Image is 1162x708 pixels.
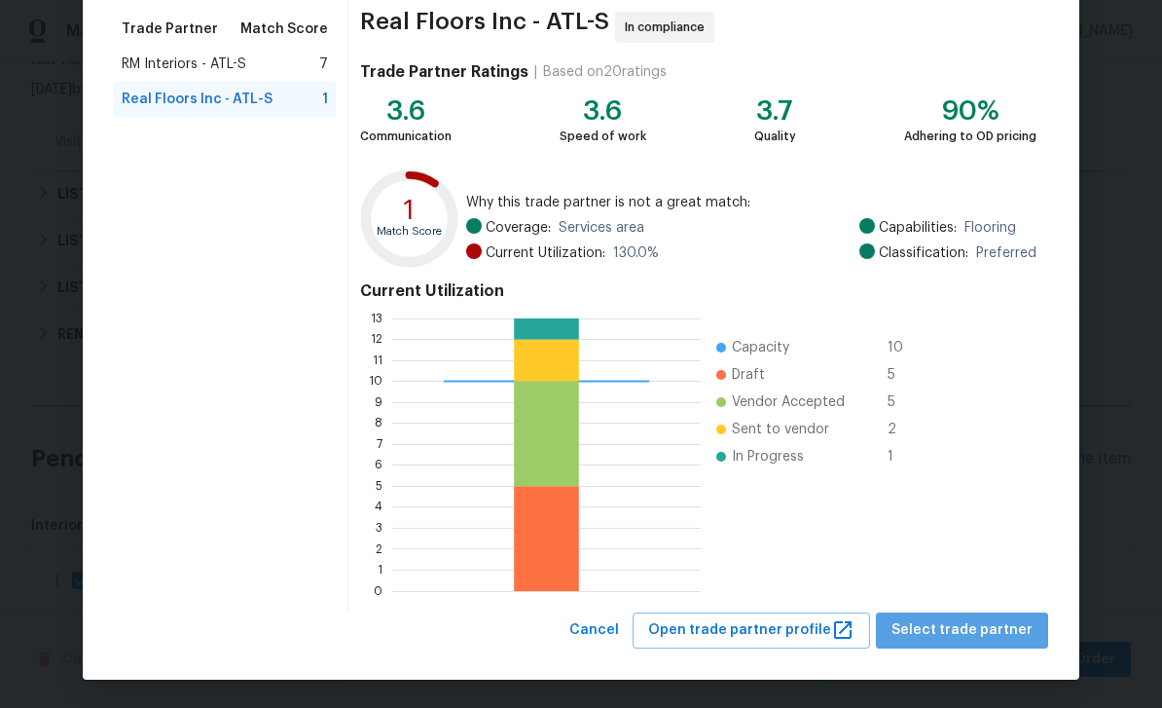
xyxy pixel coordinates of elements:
[904,127,1036,146] div: Adhering to OD pricing
[376,543,382,555] text: 2
[732,365,765,385] span: Draft
[754,127,796,146] div: Quality
[360,62,528,82] h4: Trade Partner Ratings
[888,365,919,385] span: 5
[560,127,646,146] div: Speed of work
[732,392,845,412] span: Vendor Accepted
[360,12,609,43] span: Real Floors Inc - ATL-S
[876,613,1048,649] button: Select trade partner
[888,392,919,412] span: 5
[360,281,1036,301] h4: Current Utilization
[648,618,854,643] span: Open trade partner profile
[486,243,605,263] span: Current Utilization:
[376,480,382,492] text: 5
[625,18,712,37] span: In compliance
[360,127,452,146] div: Communication
[613,243,659,263] span: 130.0 %
[377,438,382,450] text: 7
[560,101,646,121] div: 3.6
[369,375,382,387] text: 10
[486,218,551,238] span: Coverage:
[888,338,919,357] span: 10
[240,19,328,39] span: Match Score
[976,243,1036,263] span: Preferred
[122,90,272,109] span: Real Floors Inc - ATL-S
[376,522,382,534] text: 3
[375,460,382,471] text: 6
[891,618,1033,643] span: Select trade partner
[732,338,789,357] span: Capacity
[964,218,1016,238] span: Flooring
[378,564,382,576] text: 1
[732,420,829,439] span: Sent to vendor
[373,354,382,366] text: 11
[360,101,452,121] div: 3.6
[404,197,415,224] text: 1
[732,447,804,466] span: In Progress
[122,55,246,74] span: RM Interiors - ATL-S
[888,420,919,439] span: 2
[374,585,382,597] text: 0
[879,218,957,238] span: Capabilities:
[322,90,328,109] span: 1
[371,313,382,324] text: 13
[543,62,667,82] div: Based on 20 ratings
[888,447,919,466] span: 1
[904,101,1036,121] div: 90%
[569,618,619,643] span: Cancel
[879,243,968,263] span: Classification:
[375,396,382,408] text: 9
[319,55,328,74] span: 7
[375,502,382,513] text: 4
[528,62,543,82] div: |
[377,226,442,237] text: Match Score
[375,417,382,429] text: 8
[559,218,644,238] span: Services area
[754,101,796,121] div: 3.7
[122,19,218,39] span: Trade Partner
[371,333,382,345] text: 12
[633,613,870,649] button: Open trade partner profile
[466,193,1036,212] span: Why this trade partner is not a great match:
[562,613,627,649] button: Cancel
